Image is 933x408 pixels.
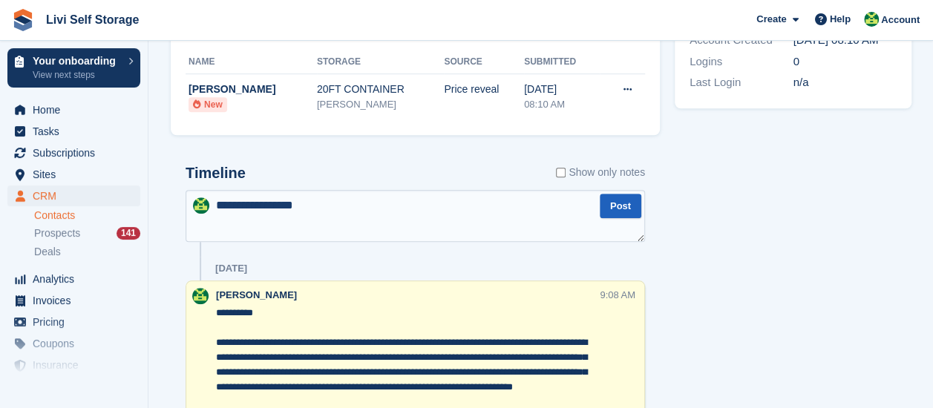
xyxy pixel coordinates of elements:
div: Last Login [690,74,793,91]
span: Account [881,13,920,27]
div: 9:08 AM [600,288,635,302]
h2: Timeline [186,165,246,182]
a: menu [7,312,140,332]
img: stora-icon-8386f47178a22dfd0bd8f6a31ec36ba5ce8667c1dd55bd0f319d3a0aa187defe.svg [12,9,34,31]
div: [DATE] 08:10 AM [793,32,897,49]
span: Invoices [33,290,122,311]
div: Price reveal [444,82,524,97]
span: Prospects [34,226,80,240]
th: Name [186,50,317,74]
span: [PERSON_NAME] [216,289,297,300]
p: View next steps [33,68,121,82]
div: [PERSON_NAME] [317,97,444,112]
input: Show only notes [556,165,566,180]
p: Your onboarding [33,56,121,66]
button: Post [600,194,641,218]
span: Tasks [33,121,122,142]
span: CRM [33,185,122,206]
img: Alex Handyside [192,288,209,304]
div: 141 [117,227,140,240]
span: Subscriptions [33,142,122,163]
div: 08:10 AM [524,97,600,112]
a: menu [7,121,140,142]
a: menu [7,269,140,289]
span: Insurance [33,355,122,375]
div: Account Created [690,32,793,49]
label: Show only notes [556,165,645,180]
a: Your onboarding View next steps [7,48,140,88]
a: menu [7,290,140,311]
a: menu [7,99,140,120]
li: New [189,97,227,112]
a: menu [7,164,140,185]
th: Submitted [524,50,600,74]
a: menu [7,185,140,206]
div: 20FT CONTAINER [317,82,444,97]
a: Contacts [34,208,140,223]
span: Analytics [33,269,122,289]
span: Deals [34,245,61,259]
img: Alex Handyside [193,197,209,214]
span: Pricing [33,312,122,332]
a: menu [7,333,140,354]
div: [DATE] [524,82,600,97]
span: Create [756,12,786,27]
a: Prospects 141 [34,226,140,241]
th: Storage [317,50,444,74]
span: Sites [33,164,122,185]
span: Home [33,99,122,120]
a: menu [7,355,140,375]
a: Livi Self Storage [40,7,145,32]
div: n/a [793,74,897,91]
a: Deals [34,244,140,260]
div: [PERSON_NAME] [189,82,317,97]
th: Source [444,50,524,74]
img: Alex Handyside [864,12,879,27]
a: menu [7,142,140,163]
span: Help [830,12,851,27]
div: 0 [793,53,897,70]
span: Coupons [33,333,122,354]
div: [DATE] [215,263,247,274]
div: Logins [690,53,793,70]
